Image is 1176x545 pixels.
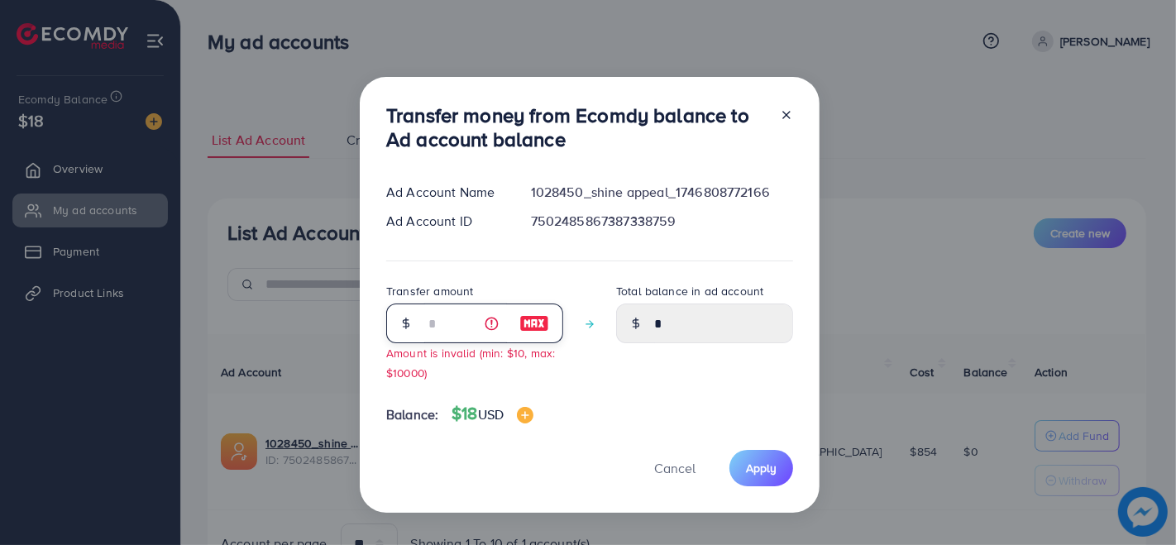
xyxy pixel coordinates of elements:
button: Apply [729,450,793,485]
span: USD [478,405,504,423]
small: Amount is invalid (min: $10, max: $10000) [386,345,555,380]
div: Ad Account Name [373,183,518,202]
label: Total balance in ad account [616,283,763,299]
h3: Transfer money from Ecomdy balance to Ad account balance [386,103,767,151]
label: Transfer amount [386,283,473,299]
div: Ad Account ID [373,212,518,231]
div: 7502485867387338759 [518,212,806,231]
button: Cancel [633,450,716,485]
img: image [519,313,549,333]
h4: $18 [452,404,533,424]
span: Balance: [386,405,438,424]
img: image [517,407,533,423]
div: 1028450_shine appeal_1746808772166 [518,183,806,202]
span: Apply [746,460,777,476]
span: Cancel [654,459,696,477]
